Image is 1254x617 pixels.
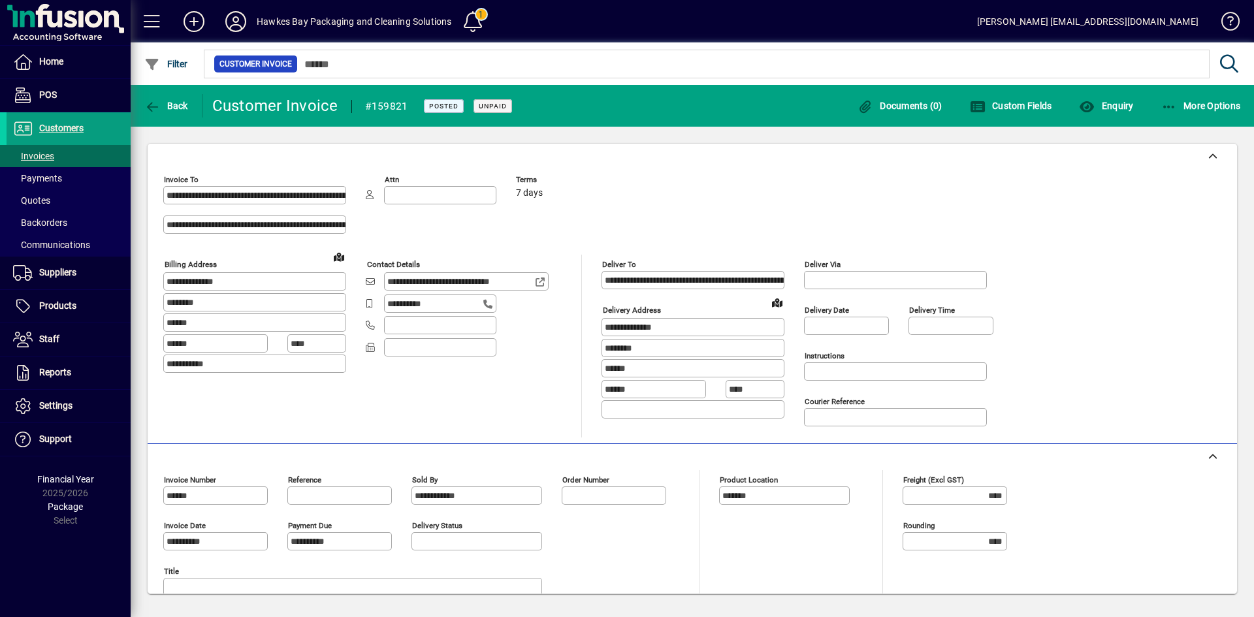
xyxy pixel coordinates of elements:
[977,11,1198,32] div: [PERSON_NAME] [EMAIL_ADDRESS][DOMAIN_NAME]
[365,96,408,117] div: #159821
[164,175,199,184] mat-label: Invoice To
[164,567,179,576] mat-label: Title
[1158,94,1244,118] button: More Options
[1212,3,1238,45] a: Knowledge Base
[903,521,935,530] mat-label: Rounding
[164,521,206,530] mat-label: Invoice date
[39,56,63,67] span: Home
[39,434,72,444] span: Support
[219,57,292,71] span: Customer Invoice
[39,334,59,344] span: Staff
[7,290,131,323] a: Products
[37,474,94,484] span: Financial Year
[429,102,458,110] span: Posted
[903,475,964,484] mat-label: Freight (excl GST)
[1076,94,1136,118] button: Enquiry
[7,79,131,112] a: POS
[212,95,338,116] div: Customer Invoice
[7,257,131,289] a: Suppliers
[479,102,507,110] span: Unpaid
[39,300,76,311] span: Products
[164,475,216,484] mat-label: Invoice number
[7,167,131,189] a: Payments
[805,397,865,406] mat-label: Courier Reference
[329,246,349,267] a: View on map
[805,260,841,269] mat-label: Deliver via
[7,234,131,256] a: Communications
[967,94,1055,118] button: Custom Fields
[13,195,50,206] span: Quotes
[131,94,202,118] app-page-header-button: Back
[7,390,131,422] a: Settings
[602,260,636,269] mat-label: Deliver To
[7,212,131,234] a: Backorders
[562,475,609,484] mat-label: Order number
[141,94,191,118] button: Back
[144,59,188,69] span: Filter
[854,94,946,118] button: Documents (0)
[13,217,67,228] span: Backorders
[7,189,131,212] a: Quotes
[39,367,71,377] span: Reports
[7,423,131,456] a: Support
[412,521,462,530] mat-label: Delivery status
[412,475,438,484] mat-label: Sold by
[13,151,54,161] span: Invoices
[173,10,215,33] button: Add
[516,188,543,198] span: 7 days
[7,46,131,78] a: Home
[39,123,84,133] span: Customers
[909,306,955,315] mat-label: Delivery time
[1161,101,1241,111] span: More Options
[805,351,844,360] mat-label: Instructions
[215,10,257,33] button: Profile
[385,175,399,184] mat-label: Attn
[7,356,131,389] a: Reports
[7,145,131,167] a: Invoices
[7,323,131,356] a: Staff
[39,400,72,411] span: Settings
[1079,101,1133,111] span: Enquiry
[13,173,62,183] span: Payments
[858,101,942,111] span: Documents (0)
[48,501,83,512] span: Package
[970,101,1052,111] span: Custom Fields
[257,11,452,32] div: Hawkes Bay Packaging and Cleaning Solutions
[13,240,90,250] span: Communications
[144,101,188,111] span: Back
[516,176,594,184] span: Terms
[39,267,76,277] span: Suppliers
[767,292,788,313] a: View on map
[141,52,191,76] button: Filter
[288,475,321,484] mat-label: Reference
[288,521,332,530] mat-label: Payment due
[39,89,57,100] span: POS
[720,475,778,484] mat-label: Product location
[805,306,849,315] mat-label: Delivery date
